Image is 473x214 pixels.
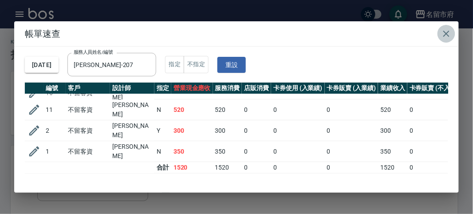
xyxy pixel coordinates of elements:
[407,141,467,162] td: 0
[242,141,271,162] td: 0
[213,141,242,162] td: 350
[325,162,378,174] td: 0
[271,83,325,94] th: 卡券使用 (入業績)
[325,120,378,141] td: 0
[171,162,213,174] td: 1520
[242,162,271,174] td: 0
[213,120,242,141] td: 300
[74,49,113,55] label: 服務人員姓名/編號
[407,162,467,174] td: 0
[242,99,271,120] td: 0
[407,83,467,94] th: 卡券販賣 (不入業績)
[271,141,325,162] td: 0
[43,99,66,120] td: 11
[110,120,154,141] td: [PERSON_NAME]
[378,120,407,141] td: 300
[154,99,171,120] td: N
[213,99,242,120] td: 520
[171,99,213,120] td: 520
[43,83,66,94] th: 編號
[213,83,242,94] th: 服務消費
[271,120,325,141] td: 0
[242,120,271,141] td: 0
[217,57,246,73] button: 重設
[171,120,213,141] td: 300
[171,141,213,162] td: 350
[407,99,467,120] td: 0
[110,83,154,94] th: 設計師
[165,56,184,73] button: 指定
[242,83,271,94] th: 店販消費
[407,120,467,141] td: 0
[43,141,66,162] td: 1
[171,83,213,94] th: 營業現金應收
[325,141,378,162] td: 0
[43,120,66,141] td: 2
[66,99,110,120] td: 不留客資
[66,120,110,141] td: 不留客資
[66,83,110,94] th: 客戶
[154,141,171,162] td: N
[378,99,407,120] td: 520
[66,141,110,162] td: 不留客資
[378,162,407,174] td: 1520
[325,99,378,120] td: 0
[110,141,154,162] td: [PERSON_NAME]
[25,57,59,73] button: [DATE]
[110,99,154,120] td: [PERSON_NAME]
[271,162,325,174] td: 0
[14,21,459,46] h2: 帳單速查
[184,56,209,73] button: 不指定
[154,162,171,174] td: 合計
[378,83,407,94] th: 業績收入
[213,162,242,174] td: 1520
[154,83,171,94] th: 指定
[325,83,378,94] th: 卡券販賣 (入業績)
[271,99,325,120] td: 0
[378,141,407,162] td: 350
[154,120,171,141] td: Y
